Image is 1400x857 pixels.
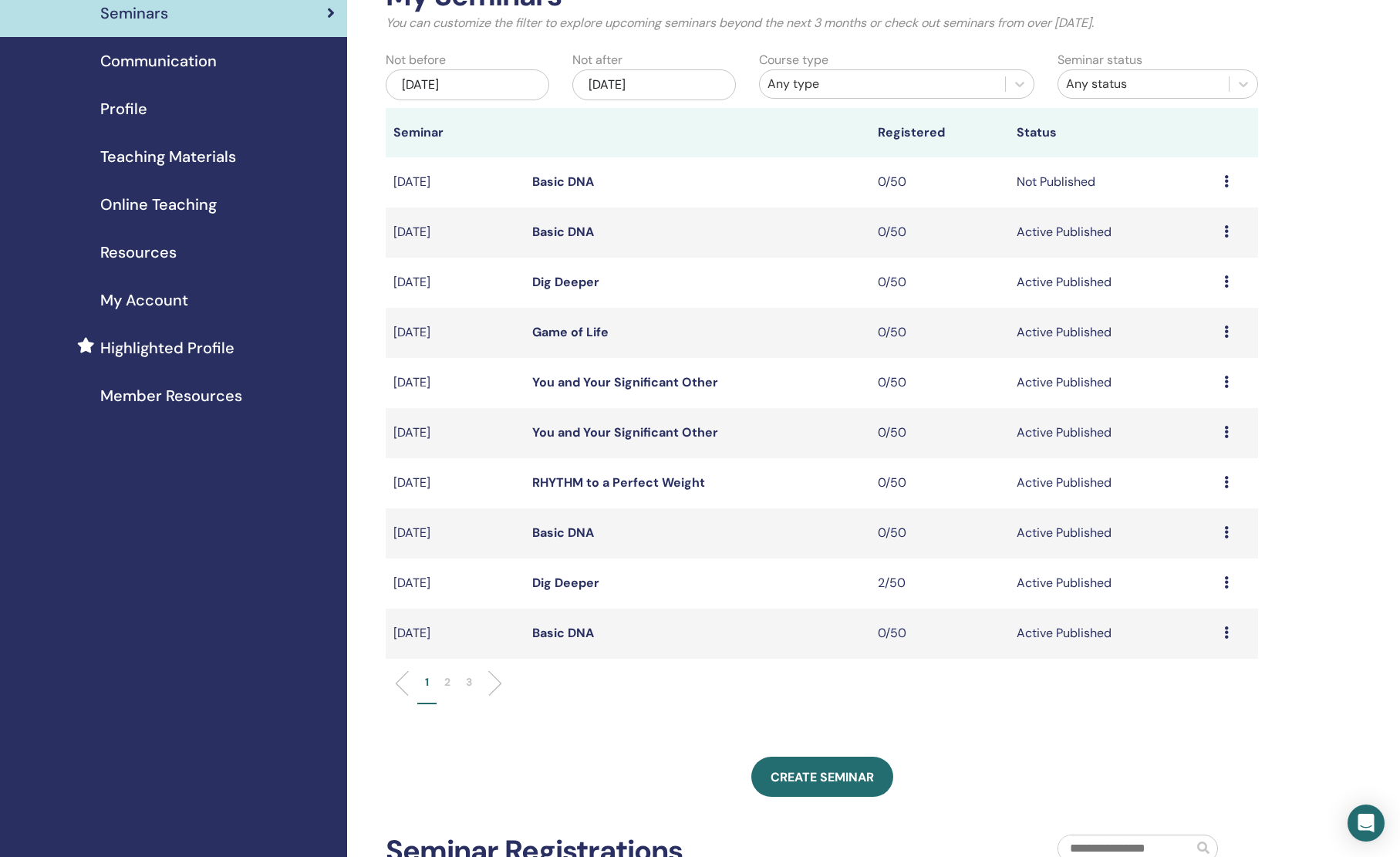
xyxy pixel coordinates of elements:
td: Active Published [1009,308,1216,358]
th: Registered [870,108,1009,157]
div: Any type [767,75,997,93]
a: Basic DNA [532,625,594,641]
td: Active Published [1009,358,1216,408]
td: Active Published [1009,458,1216,508]
span: Teaching Materials [100,145,236,168]
td: 0/50 [870,609,1009,659]
td: Active Published [1009,208,1216,258]
td: [DATE] [386,508,525,558]
p: You can customize the filter to explore upcoming seminars beyond the next 3 months or check out s... [386,14,1258,32]
th: Seminar [386,108,525,157]
a: RHYTHM to a Perfect Weight [532,474,705,491]
span: Member Resources [100,384,242,407]
span: Resources [100,241,177,264]
td: [DATE] [386,558,525,609]
a: You and Your Significant Other [532,424,718,440]
td: 0/50 [870,508,1009,558]
td: Active Published [1009,508,1216,558]
td: Not Published [1009,157,1216,208]
span: Seminars [100,2,168,25]
td: 0/50 [870,358,1009,408]
span: Create seminar [771,769,874,785]
label: Not before [386,51,446,69]
span: Online Teaching [100,193,217,216]
td: 0/50 [870,408,1009,458]
div: Any status [1066,75,1221,93]
td: Active Published [1009,408,1216,458]
span: My Account [100,288,188,312]
td: [DATE] [386,308,525,358]
a: Basic DNA [532,525,594,541]
td: [DATE] [386,208,525,258]
span: Communication [100,49,217,73]
td: [DATE] [386,458,525,508]
span: Profile [100,97,147,120]
td: 2/50 [870,558,1009,609]
div: [DATE] [386,69,549,100]
td: [DATE] [386,157,525,208]
div: [DATE] [572,69,736,100]
td: 0/50 [870,308,1009,358]
td: 0/50 [870,458,1009,508]
label: Seminar status [1058,51,1142,69]
p: 2 [444,674,450,690]
td: [DATE] [386,609,525,659]
label: Course type [759,51,828,69]
a: Game of Life [532,324,609,340]
td: 0/50 [870,258,1009,308]
a: Basic DNA [532,224,594,240]
p: 1 [425,674,429,690]
td: Active Published [1009,558,1216,609]
a: You and Your Significant Other [532,374,718,390]
label: Not after [572,51,622,69]
td: [DATE] [386,258,525,308]
td: Active Published [1009,609,1216,659]
span: Highlighted Profile [100,336,234,359]
td: Active Published [1009,258,1216,308]
a: Create seminar [751,757,893,797]
td: 0/50 [870,208,1009,258]
p: 3 [466,674,472,690]
a: Dig Deeper [532,274,599,290]
td: [DATE] [386,408,525,458]
div: Open Intercom Messenger [1348,805,1385,842]
td: 0/50 [870,157,1009,208]
a: Basic DNA [532,174,594,190]
a: Dig Deeper [532,575,599,591]
td: [DATE] [386,358,525,408]
th: Status [1009,108,1216,157]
